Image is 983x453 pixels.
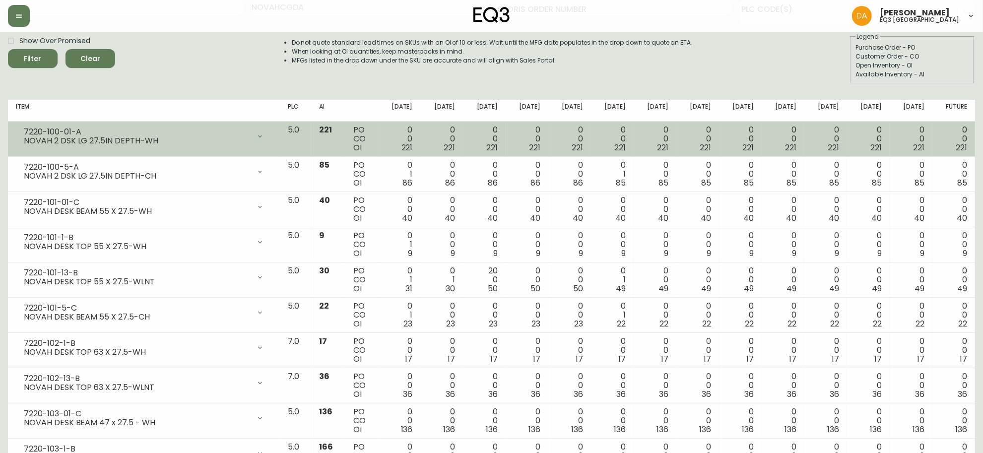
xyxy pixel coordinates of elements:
div: NOVAH DESK TOP 55 X 27.5-WH [24,242,250,251]
span: 17 [576,353,583,365]
div: 0 1 [599,161,626,188]
div: 0 0 [940,231,967,258]
div: 7220-101-5-C [24,304,250,313]
div: NOVAH DESK BEAM 47 x 27.5 - WH [24,418,250,427]
span: 221 [785,142,796,153]
span: 221 [742,142,754,153]
div: 0 1 [599,302,626,328]
span: 22 [659,318,668,329]
th: [DATE] [762,100,804,122]
span: 23 [447,318,456,329]
td: 5.0 [280,157,311,192]
span: 17 [405,353,413,365]
td: 5.0 [280,298,311,333]
th: PLC [280,100,311,122]
div: 0 0 [770,302,796,328]
div: Filter [24,53,42,65]
span: 9 [920,248,924,259]
th: [DATE] [676,100,719,122]
span: 221 [614,142,626,153]
th: [DATE] [634,100,676,122]
span: 17 [874,353,882,365]
div: 0 0 [727,337,754,364]
div: 0 1 [386,231,413,258]
span: 49 [701,283,711,294]
div: 0 0 [898,196,924,223]
span: 17 [746,353,754,365]
div: 7220-102-1-BNOVAH DESK TOP 63 X 27.5-WH [16,337,272,359]
div: 0 0 [855,126,882,152]
span: 22 [830,318,839,329]
div: 0 0 [940,266,967,293]
span: 49 [915,283,924,294]
div: 0 0 [727,196,754,223]
th: [DATE] [719,100,762,122]
div: 0 0 [599,196,626,223]
div: 0 1 [429,266,456,293]
span: 221 [956,142,967,153]
div: NOVAH DESK BEAM 55 X 27.5-CH [24,313,250,322]
div: 0 0 [727,266,754,293]
th: [DATE] [506,100,548,122]
div: 0 0 [940,196,967,223]
div: 0 0 [471,302,498,328]
div: PO CO [353,337,370,364]
span: OI [353,318,362,329]
div: 0 0 [642,231,668,258]
th: [DATE] [591,100,634,122]
span: 23 [531,318,540,329]
div: 0 0 [471,196,498,223]
td: 5.0 [280,262,311,298]
div: 7220-101-01-C [24,198,250,207]
div: 0 0 [727,161,754,188]
th: Item [8,100,280,122]
button: Filter [8,49,58,68]
div: 0 1 [599,266,626,293]
span: 17 [319,335,327,347]
th: [DATE] [804,100,847,122]
div: 7220-102-1-B [24,339,250,348]
span: 85 [786,177,796,189]
span: 49 [786,283,796,294]
span: 22 [873,318,882,329]
span: 85 [915,177,924,189]
div: 0 0 [770,266,796,293]
div: 0 0 [471,337,498,364]
div: 0 0 [770,196,796,223]
div: 0 0 [898,266,924,293]
div: NOVAH 2 DSK LG 27.5IN DEPTH-WH [24,136,250,145]
div: NOVAH DESK BEAM 55 X 27.5-WH [24,207,250,216]
li: Do not quote standard lead times on SKUs with an OI of 10 or less. Wait until the MFG date popula... [292,38,693,47]
div: 0 0 [514,302,540,328]
div: 0 0 [556,231,583,258]
div: 0 0 [514,231,540,258]
th: [DATE] [378,100,421,122]
span: 221 [572,142,583,153]
span: 9 [319,230,325,241]
span: 40 [445,212,456,224]
span: OI [353,283,362,294]
div: 0 0 [429,372,456,399]
div: 0 0 [642,161,668,188]
div: 7220-100-5-A [24,163,250,172]
div: 0 0 [429,196,456,223]
span: OI [353,248,362,259]
div: 0 0 [770,126,796,152]
div: 0 0 [599,372,626,399]
span: 9 [877,248,882,259]
th: Future [932,100,975,122]
td: 5.0 [280,227,311,262]
span: [PERSON_NAME] [880,9,950,17]
div: 0 0 [556,372,583,399]
span: 49 [957,283,967,294]
div: 0 0 [556,126,583,152]
div: 0 0 [642,337,668,364]
span: 40 [914,212,924,224]
div: Available Inventory - AI [855,70,969,79]
span: 49 [658,283,668,294]
div: 0 0 [898,161,924,188]
span: 40 [658,212,668,224]
span: 50 [573,283,583,294]
div: 0 0 [940,302,967,328]
div: 0 0 [599,231,626,258]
